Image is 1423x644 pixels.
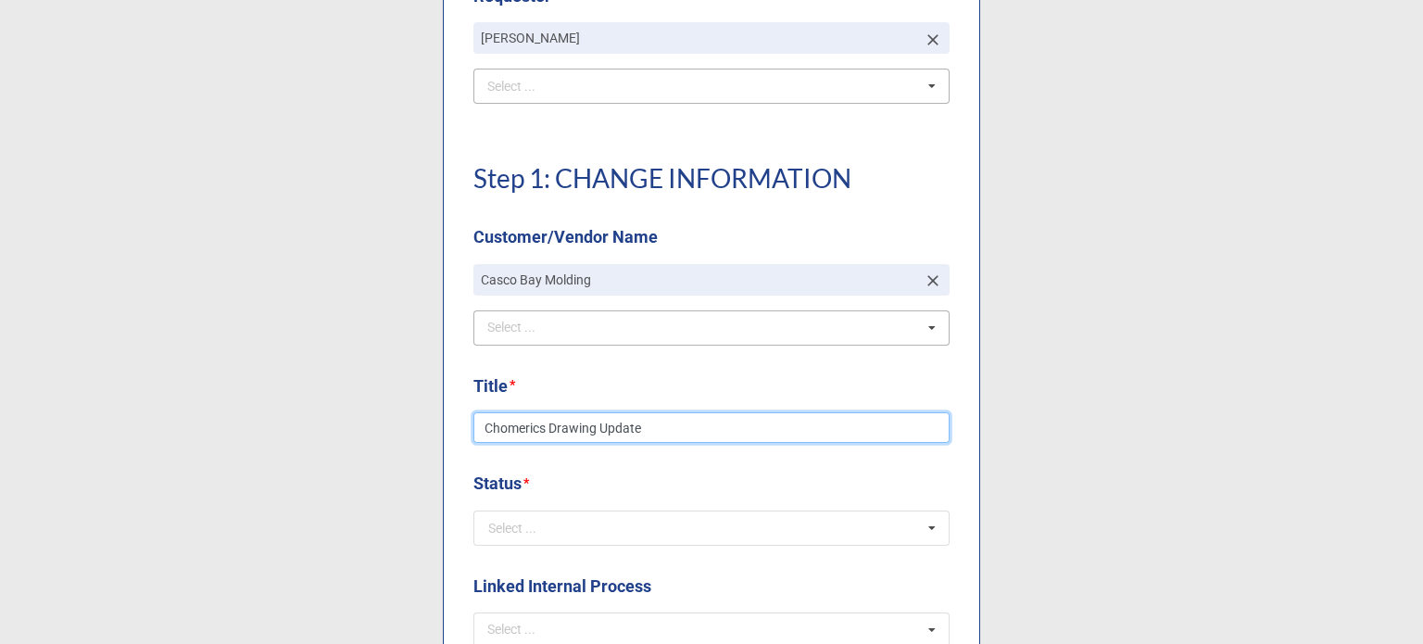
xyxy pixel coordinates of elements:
[488,522,536,535] div: Select ...
[483,76,562,97] div: Select ...
[483,317,562,338] div: Select ...
[473,574,651,600] label: Linked Internal Process
[473,161,950,195] h1: Step 1: CHANGE INFORMATION
[473,471,522,497] label: Status
[473,224,658,250] label: Customer/Vendor Name
[481,271,916,289] p: Casco Bay Molding
[483,619,562,640] div: Select ...
[481,29,916,47] p: [PERSON_NAME]
[473,373,508,399] label: Title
